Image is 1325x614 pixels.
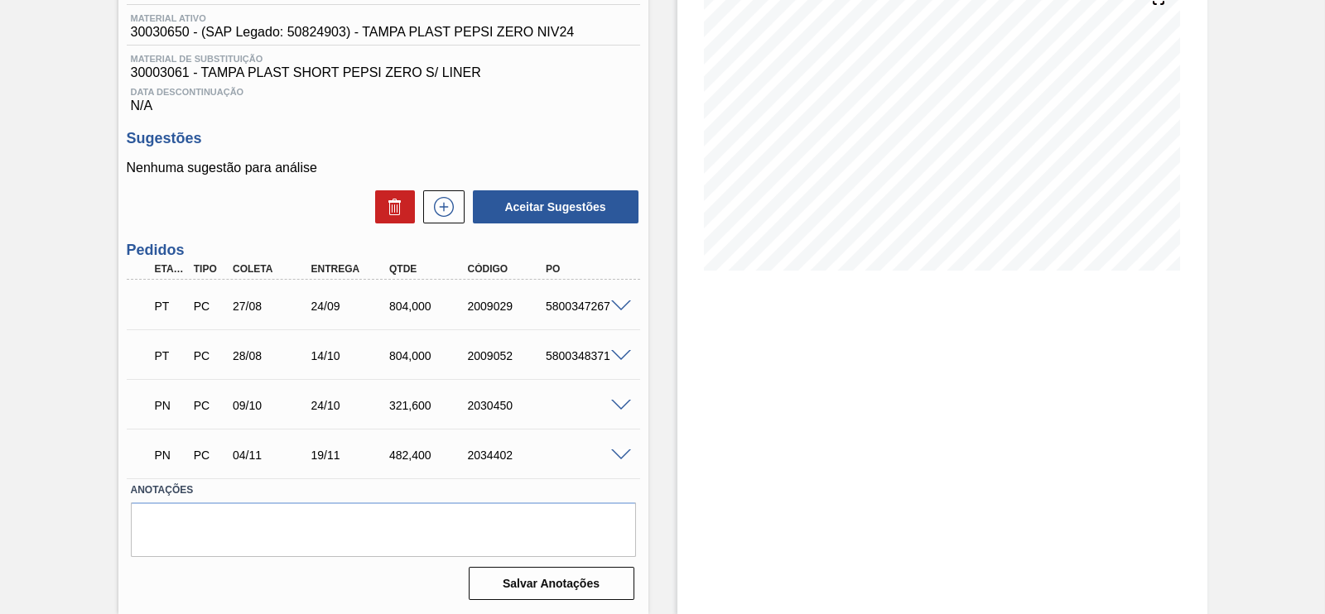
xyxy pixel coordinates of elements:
[155,300,186,313] p: PT
[190,300,229,313] div: Pedido de Compra
[229,263,315,275] div: Coleta
[131,87,636,97] span: Data Descontinuação
[151,338,190,374] div: Pedido em Trânsito
[385,449,471,462] div: 482,400
[542,263,628,275] div: PO
[542,349,628,362] div: 5800348371
[464,300,550,313] div: 2009029
[131,54,636,64] span: Material de Substituição
[151,263,190,275] div: Etapa
[229,300,315,313] div: 27/08/2025
[190,449,229,462] div: Pedido de Compra
[385,349,471,362] div: 804,000
[464,399,550,412] div: 2030450
[464,263,550,275] div: Código
[473,190,638,223] button: Aceitar Sugestões
[131,478,636,502] label: Anotações
[127,242,640,259] h3: Pedidos
[190,349,229,362] div: Pedido de Compra
[229,399,315,412] div: 09/10/2025
[127,161,640,175] p: Nenhuma sugestão para análise
[469,567,634,600] button: Salvar Anotações
[465,189,640,225] div: Aceitar Sugestões
[307,399,393,412] div: 24/10/2025
[190,263,229,275] div: Tipo
[151,387,190,424] div: Pedido em Negociação
[190,399,229,412] div: Pedido de Compra
[155,449,186,462] p: PN
[385,300,471,313] div: 804,000
[464,449,550,462] div: 2034402
[127,130,640,147] h3: Sugestões
[151,437,190,473] div: Pedido em Negociação
[155,399,186,412] p: PN
[151,288,190,324] div: Pedido em Trânsito
[131,65,636,80] span: 30003061 - TAMPA PLAST SHORT PEPSI ZERO S/ LINER
[229,449,315,462] div: 04/11/2025
[131,13,575,23] span: Material ativo
[307,349,393,362] div: 14/10/2025
[307,449,393,462] div: 19/11/2025
[385,263,471,275] div: Qtde
[464,349,550,362] div: 2009052
[415,190,465,223] div: Nova sugestão
[307,263,393,275] div: Entrega
[307,300,393,313] div: 24/09/2025
[542,300,628,313] div: 5800347267
[131,25,575,40] span: 30030650 - (SAP Legado: 50824903) - TAMPA PLAST PEPSI ZERO NIV24
[229,349,315,362] div: 28/08/2025
[367,190,415,223] div: Excluir Sugestões
[385,399,471,412] div: 321,600
[155,349,186,362] p: PT
[127,80,640,113] div: N/A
